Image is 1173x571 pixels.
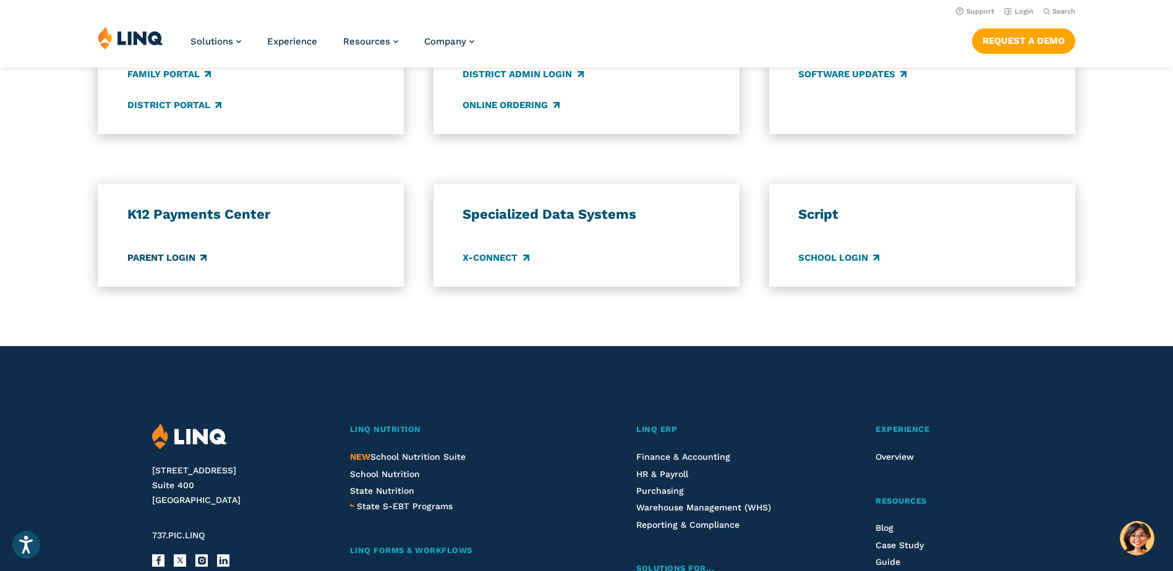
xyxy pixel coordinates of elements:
[972,28,1075,53] a: Request a Demo
[636,452,730,462] a: Finance & Accounting
[972,26,1075,53] nav: Button Navigation
[876,452,914,462] a: Overview
[1052,7,1075,15] span: Search
[876,496,927,505] span: Resources
[876,423,1020,436] a: Experience
[174,554,186,567] a: X
[798,68,906,82] a: Software Updates
[636,520,740,530] a: Reporting & Compliance
[195,554,208,567] a: Instagram
[350,425,421,434] span: LINQ Nutrition
[190,26,474,67] nav: Primary Navigation
[876,523,894,533] a: Blog
[152,463,320,507] address: [STREET_ADDRESS] Suite 400 [GEOGRAPHIC_DATA]
[98,26,163,49] img: LINQ | K‑12 Software
[1043,7,1075,16] button: Open Search Bar
[636,425,677,434] span: LINQ ERP
[152,554,164,567] a: Facebook
[956,7,994,15] a: Support
[463,251,529,264] a: X-Connect
[424,36,474,47] a: Company
[343,36,398,47] a: Resources
[350,469,420,479] a: School Nutrition
[876,557,900,567] a: Guide
[876,495,1020,508] a: Resources
[636,469,688,479] a: HR & Payroll
[190,36,233,47] span: Solutions
[350,423,572,436] a: LINQ Nutrition
[636,502,771,512] a: Warehouse Management (WHS)
[876,540,924,550] a: Case Study
[127,98,221,112] a: District Portal
[350,486,414,496] a: State Nutrition
[798,251,879,264] a: School Login
[463,68,583,82] a: District Admin Login
[424,36,466,47] span: Company
[343,36,390,47] span: Resources
[1004,7,1033,15] a: Login
[152,530,205,540] span: 737.PIC.LINQ
[876,425,929,434] span: Experience
[350,452,370,462] span: NEW
[127,68,211,82] a: Family Portal
[127,206,375,223] h3: K12 Payments Center
[350,452,466,462] a: NEWSchool Nutrition Suite
[636,486,684,496] a: Purchasing
[217,554,229,567] a: LinkedIn
[798,206,1046,223] h3: Script
[350,452,466,462] span: School Nutrition Suite
[357,501,453,511] span: State S-EBT Programs
[1120,521,1154,556] button: Hello, have a question? Let’s chat.
[152,423,227,450] img: LINQ | K‑12 Software
[463,206,710,223] h3: Specialized Data Systems
[127,251,207,264] a: Parent Login
[350,546,472,555] span: LINQ Forms & Workflows
[267,36,317,47] a: Experience
[357,499,453,513] a: State S-EBT Programs
[463,98,559,112] a: Online Ordering
[350,544,572,557] a: LINQ Forms & Workflows
[190,36,241,47] a: Solutions
[636,423,811,436] a: LINQ ERP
